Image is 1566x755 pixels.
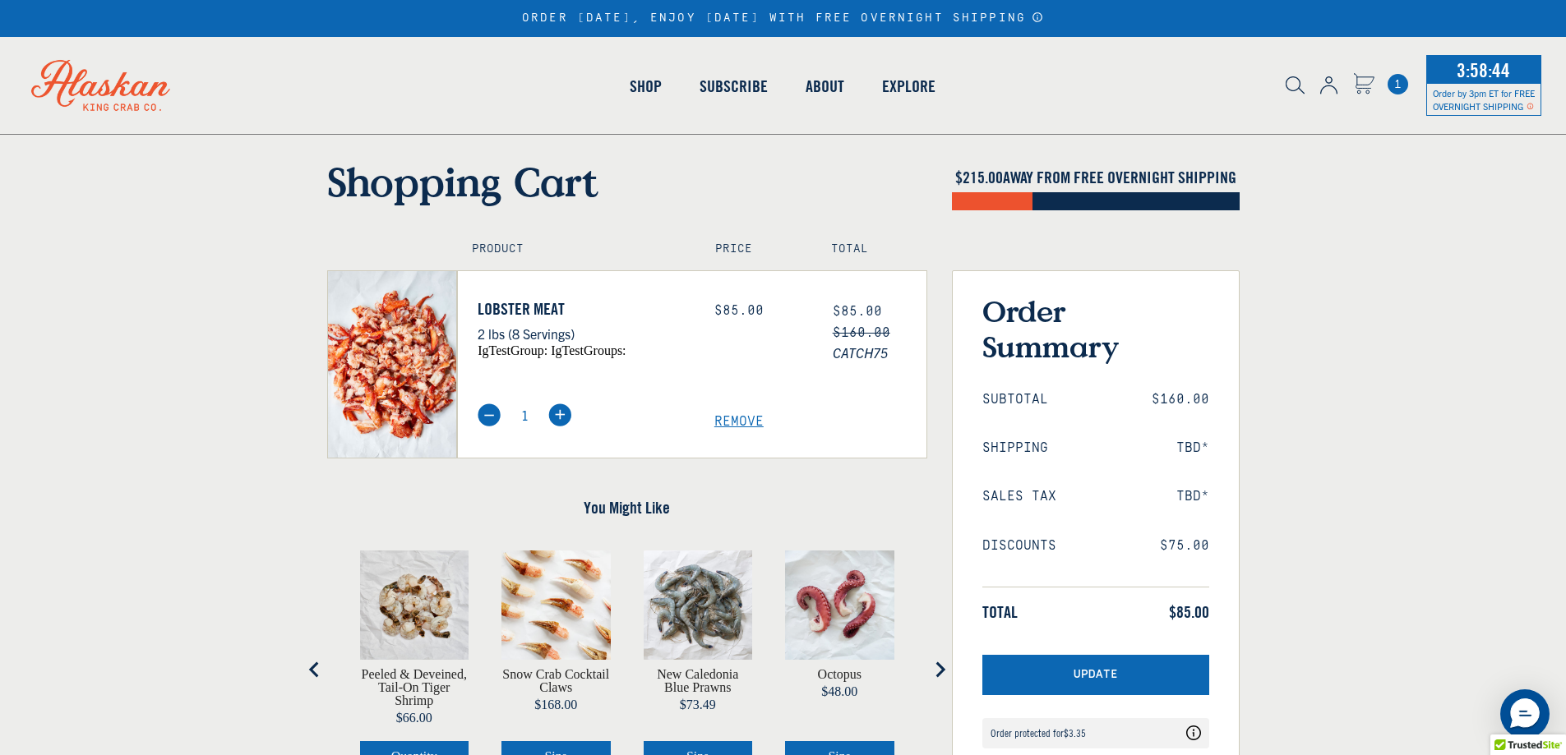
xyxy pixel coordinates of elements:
a: About [787,39,863,133]
h4: $ AWAY FROM FREE OVERNIGHT SHIPPING [952,168,1240,187]
a: Remove [714,414,926,430]
span: Shipping [982,440,1048,456]
img: search [1286,76,1305,94]
a: Shop [611,39,681,133]
p: 2 lbs (8 Servings) [478,323,690,344]
img: plus [548,403,571,426]
h4: Product [472,242,680,256]
span: CATCH75 [833,342,926,363]
img: Alaskan King Crab Co. logo [8,37,193,134]
a: Cart [1353,73,1374,97]
img: account [1320,76,1337,94]
span: $48.00 [821,684,857,698]
div: $85.00 [714,303,808,319]
span: $73.49 [680,697,716,711]
h4: You Might Like [327,498,927,518]
a: Cart [1388,74,1408,94]
s: $160.00 [833,325,890,340]
span: Subtotal [982,392,1048,407]
button: Next slide [923,653,956,686]
img: Lobster Meat - 2 lbs (8 Servings) [328,271,457,458]
img: Octopus on parchment paper. [785,550,894,660]
a: Explore [863,39,954,133]
h1: Shopping Cart [327,158,927,205]
button: Go to last slide [298,653,331,686]
span: Discounts [982,538,1056,554]
span: Order by 3pm ET for FREE OVERNIGHT SHIPPING [1433,87,1535,112]
img: Crab Claws [501,550,611,660]
span: Shipping Notice Icon [1527,100,1534,112]
button: Update [982,655,1209,695]
div: Messenger Dummy Widget [1500,689,1550,739]
span: Update [1074,668,1118,682]
img: raw tiger shrimp on butcher paper [360,550,469,660]
a: View Octopus [818,668,862,681]
span: $66.00 [396,711,432,725]
h4: Price [715,242,796,256]
span: $168.00 [534,697,577,711]
span: $160.00 [1152,392,1209,407]
div: Coverage Options [982,718,1209,748]
span: Total [982,602,1018,622]
span: 3:58:44 [1453,53,1514,86]
span: $75.00 [1160,538,1209,554]
span: 215.00 [963,167,1003,187]
div: ORDER [DATE], ENJOY [DATE] WITH FREE OVERNIGHT SHIPPING [522,12,1044,25]
a: Subscribe [681,39,787,133]
a: Announcement Bar Modal [1032,12,1044,23]
img: Caledonia blue prawns on parchment paper [644,550,753,660]
span: $85.00 [833,304,882,319]
h3: Order Summary [982,293,1209,364]
a: View Peeled & Deveined, Tail-On Tiger Shrimp [360,668,469,707]
a: View New Caledonia Blue Prawns [644,668,753,694]
div: Order protected for $3.35 [991,728,1086,739]
span: igTestGroups: [551,343,626,357]
a: View Snow Crab Cocktail Claws [501,668,611,694]
span: $85.00 [1169,602,1209,622]
span: igTestGroup: [478,343,547,357]
a: Lobster Meat [478,299,690,319]
img: minus [478,403,501,426]
span: Sales Tax [982,489,1056,504]
span: 1 [1388,74,1408,94]
h4: Total [831,242,912,256]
